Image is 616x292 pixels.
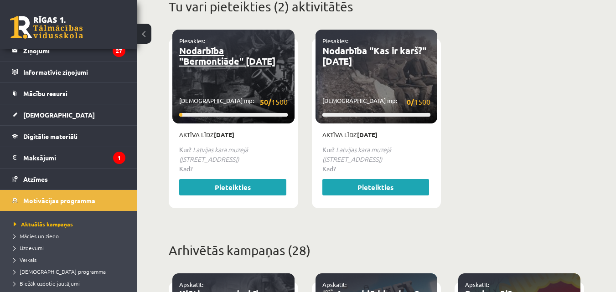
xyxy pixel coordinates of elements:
[322,130,431,139] p: Aktīva līdz
[14,280,80,287] span: Biežāk uzdotie jautājumi
[322,145,391,164] em: Latvijas kara muzejā ([STREET_ADDRESS])
[23,147,125,168] legend: Maksājumi
[23,40,125,61] legend: Ziņojumi
[12,83,125,104] a: Mācību resursi
[214,131,234,138] strong: [DATE]
[12,169,125,190] a: Atzīmes
[322,96,431,108] p: [DEMOGRAPHIC_DATA] mp:
[14,256,128,264] a: Veikals
[322,179,430,195] a: Pieteikties
[12,147,125,168] a: Maksājumi1
[23,111,95,119] span: [DEMOGRAPHIC_DATA]
[12,126,125,147] a: Digitālie materiāli
[322,164,336,173] strong: Kad?
[14,268,106,275] span: [DEMOGRAPHIC_DATA] programma
[179,179,286,195] a: Pieteikties
[407,96,430,108] span: 1500
[113,45,125,57] i: 27
[113,152,125,164] i: 1
[14,244,128,252] a: Uzdevumi
[14,244,44,251] span: Uzdevumi
[14,232,59,240] span: Mācies un ziedo
[169,241,584,260] p: Arhivētās kampaņas (28)
[179,37,205,45] a: Piesakies:
[179,145,192,154] strong: Kur?
[179,130,288,139] p: Aktīva līdz
[14,220,73,228] span: Aktuālās kampaņas
[407,97,414,107] strong: 0/
[23,175,48,183] span: Atzīmes
[23,132,78,140] span: Digitālie materiāli
[12,104,125,125] a: [DEMOGRAPHIC_DATA]
[14,220,128,228] a: Aktuālās kampaņas
[179,164,193,173] strong: Kad?
[14,279,128,287] a: Biežāk uzdotie jautājumi
[179,145,248,164] em: Latvijas kara muzejā ([STREET_ADDRESS])
[179,281,203,288] a: Apskatīt:
[357,131,378,138] strong: [DATE]
[10,16,83,39] a: Rīgas 1. Tālmācības vidusskola
[12,61,125,82] a: Informatīvie ziņojumi
[23,61,125,82] legend: Informatīvie ziņojumi
[14,267,128,276] a: [DEMOGRAPHIC_DATA] programma
[260,97,271,107] strong: 50/
[322,281,347,288] a: Apskatīt:
[179,45,275,67] a: Nodarbība "Bermontiāde" [DATE]
[465,281,489,288] a: Apskatīt:
[12,190,125,211] a: Motivācijas programma
[260,96,288,108] span: 1500
[23,196,95,205] span: Motivācijas programma
[14,232,128,240] a: Mācies un ziedo
[23,89,67,97] span: Mācību resursi
[322,45,426,67] a: Nodarbība "Kas ir karš?" [DATE]
[322,145,335,154] strong: Kur?
[12,40,125,61] a: Ziņojumi27
[14,256,36,263] span: Veikals
[322,37,348,45] a: Piesakies:
[179,96,288,108] p: [DEMOGRAPHIC_DATA] mp:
